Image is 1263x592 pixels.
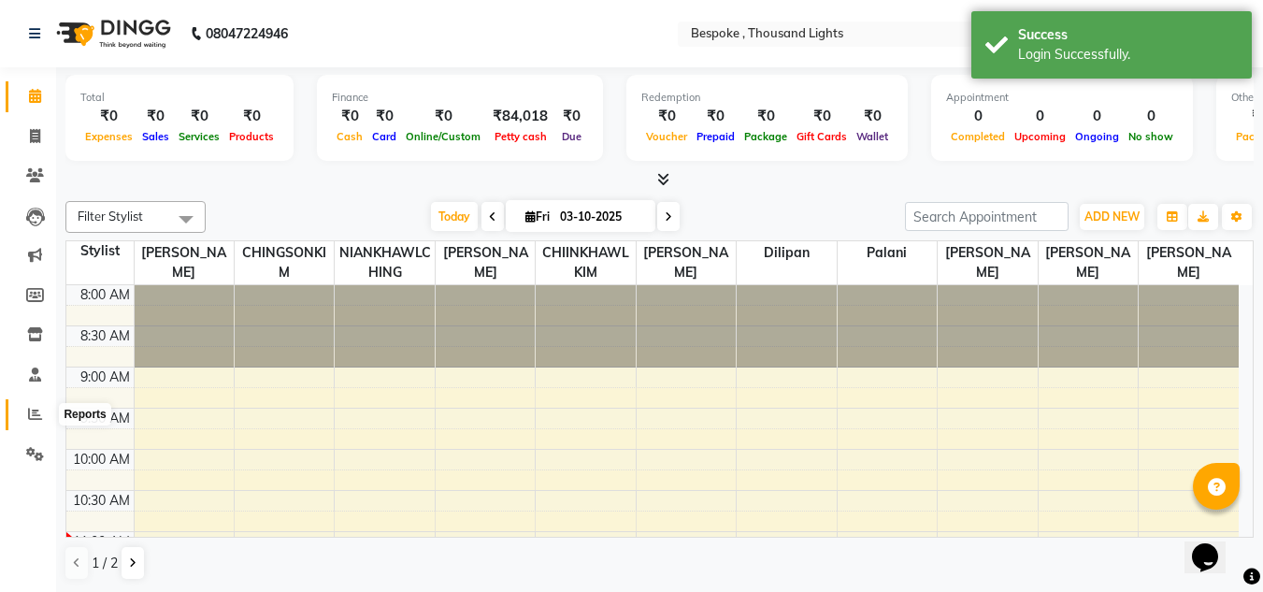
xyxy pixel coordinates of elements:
[905,202,1069,231] input: Search Appointment
[137,106,174,127] div: ₹0
[174,106,224,127] div: ₹0
[737,241,836,265] span: Dilipan
[485,106,555,127] div: ₹84,018
[637,241,736,284] span: [PERSON_NAME]
[77,368,134,387] div: 9:00 AM
[137,130,174,143] span: Sales
[135,241,234,284] span: [PERSON_NAME]
[332,106,367,127] div: ₹0
[1184,517,1244,573] iframe: chat widget
[431,202,478,231] span: Today
[946,130,1010,143] span: Completed
[77,285,134,305] div: 8:00 AM
[1139,241,1239,284] span: [PERSON_NAME]
[401,130,485,143] span: Online/Custom
[555,106,588,127] div: ₹0
[938,241,1037,284] span: [PERSON_NAME]
[1084,209,1140,224] span: ADD NEW
[436,241,535,284] span: [PERSON_NAME]
[1018,25,1238,45] div: Success
[367,130,401,143] span: Card
[641,90,893,106] div: Redemption
[69,491,134,511] div: 10:30 AM
[852,130,893,143] span: Wallet
[792,106,852,127] div: ₹0
[1039,241,1138,284] span: [PERSON_NAME]
[69,532,134,552] div: 11:00 AM
[792,130,852,143] span: Gift Cards
[80,90,279,106] div: Total
[641,106,692,127] div: ₹0
[401,106,485,127] div: ₹0
[1018,45,1238,65] div: Login Successfully.
[692,106,739,127] div: ₹0
[838,241,937,265] span: Palani
[1010,106,1070,127] div: 0
[77,326,134,346] div: 8:30 AM
[1124,106,1178,127] div: 0
[536,241,635,284] span: CHIINKHAWLKIM
[1070,106,1124,127] div: 0
[335,241,434,284] span: NIANKHAWLCHING
[1070,130,1124,143] span: Ongoing
[235,241,334,284] span: CHINGSONKIM
[1080,204,1144,230] button: ADD NEW
[521,209,554,224] span: Fri
[174,130,224,143] span: Services
[224,106,279,127] div: ₹0
[332,90,588,106] div: Finance
[78,209,143,224] span: Filter Stylist
[80,130,137,143] span: Expenses
[48,7,176,60] img: logo
[80,106,137,127] div: ₹0
[1124,130,1178,143] span: No show
[206,7,288,60] b: 08047224946
[641,130,692,143] span: Voucher
[692,130,739,143] span: Prepaid
[59,403,110,426] div: Reports
[946,106,1010,127] div: 0
[852,106,893,127] div: ₹0
[1010,130,1070,143] span: Upcoming
[66,241,134,261] div: Stylist
[224,130,279,143] span: Products
[739,130,792,143] span: Package
[554,203,648,231] input: 2025-10-03
[739,106,792,127] div: ₹0
[92,554,118,573] span: 1 / 2
[557,130,586,143] span: Due
[367,106,401,127] div: ₹0
[69,450,134,469] div: 10:00 AM
[946,90,1178,106] div: Appointment
[490,130,552,143] span: Petty cash
[332,130,367,143] span: Cash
